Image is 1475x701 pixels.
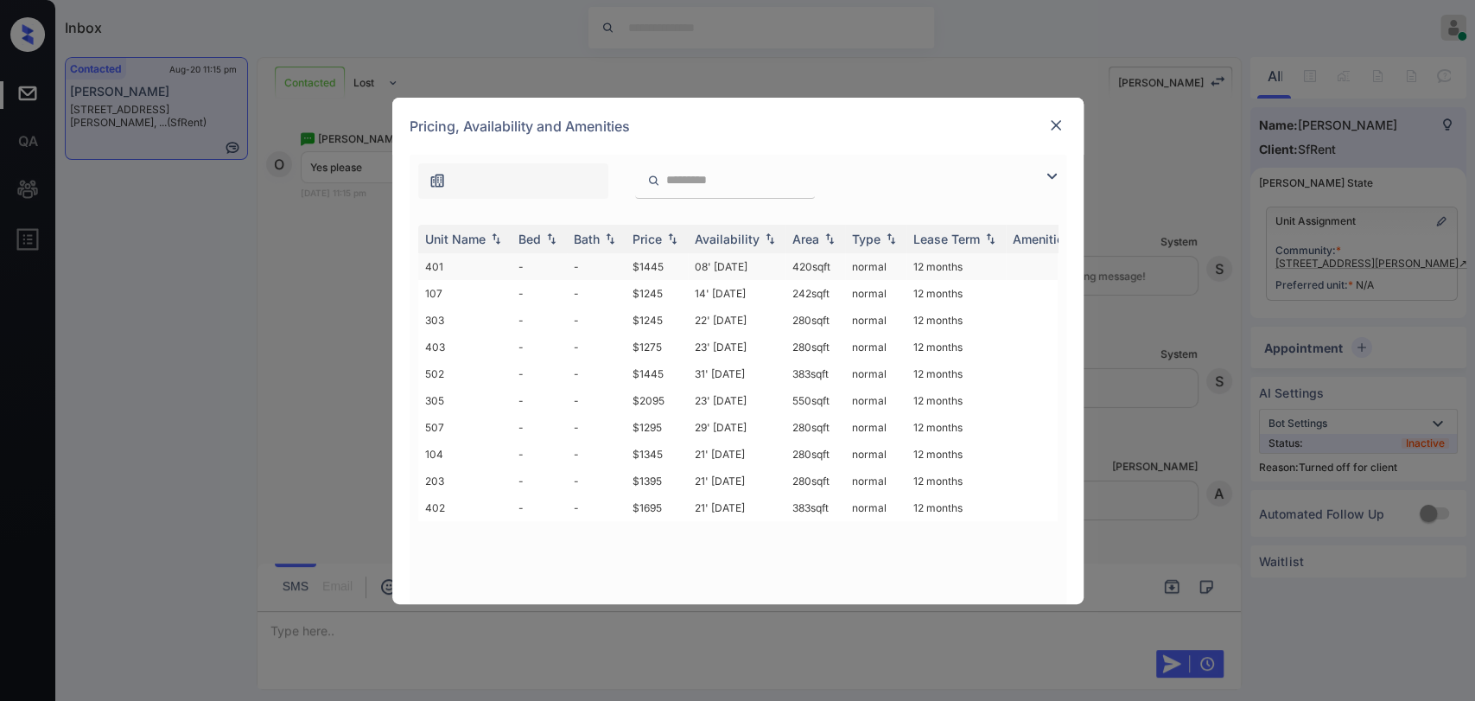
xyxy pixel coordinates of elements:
td: 383 sqft [785,360,845,387]
td: - [512,307,567,334]
td: 280 sqft [785,441,845,468]
td: $1275 [626,334,688,360]
td: 14' [DATE] [688,280,785,307]
td: normal [845,360,906,387]
div: Price [633,232,662,246]
div: Pricing, Availability and Amenities [392,98,1084,155]
div: Lease Term [913,232,980,246]
td: $1395 [626,468,688,494]
td: - [567,253,626,280]
img: sorting [487,233,505,245]
td: 12 months [906,280,1006,307]
td: 402 [418,494,512,521]
td: 12 months [906,387,1006,414]
td: 12 months [906,360,1006,387]
td: 550 sqft [785,387,845,414]
td: 203 [418,468,512,494]
img: sorting [821,233,838,245]
div: Unit Name [425,232,486,246]
div: Availability [695,232,760,246]
td: normal [845,307,906,334]
td: - [512,414,567,441]
td: - [567,280,626,307]
td: 280 sqft [785,468,845,494]
td: 12 months [906,334,1006,360]
td: - [512,334,567,360]
td: 23' [DATE] [688,334,785,360]
td: $1245 [626,307,688,334]
td: 280 sqft [785,414,845,441]
img: sorting [601,233,619,245]
div: Amenities [1013,232,1071,246]
td: normal [845,334,906,360]
td: 12 months [906,468,1006,494]
td: 303 [418,307,512,334]
img: sorting [882,233,900,245]
img: sorting [761,233,779,245]
td: - [567,360,626,387]
td: - [512,494,567,521]
td: - [512,253,567,280]
td: 21' [DATE] [688,494,785,521]
div: Bath [574,232,600,246]
td: 107 [418,280,512,307]
td: - [567,468,626,494]
img: sorting [664,233,681,245]
td: - [512,441,567,468]
td: 23' [DATE] [688,387,785,414]
td: - [567,494,626,521]
td: normal [845,253,906,280]
img: icon-zuma [429,172,446,189]
td: 12 months [906,307,1006,334]
td: 22' [DATE] [688,307,785,334]
td: 401 [418,253,512,280]
td: 403 [418,334,512,360]
td: 21' [DATE] [688,441,785,468]
td: 29' [DATE] [688,414,785,441]
td: 280 sqft [785,307,845,334]
td: $1245 [626,280,688,307]
img: icon-zuma [647,173,660,188]
td: 507 [418,414,512,441]
td: - [567,441,626,468]
td: $2095 [626,387,688,414]
td: 383 sqft [785,494,845,521]
td: 420 sqft [785,253,845,280]
td: normal [845,494,906,521]
td: 08' [DATE] [688,253,785,280]
td: 502 [418,360,512,387]
td: 12 months [906,253,1006,280]
td: 12 months [906,441,1006,468]
td: normal [845,280,906,307]
img: close [1047,117,1065,134]
td: $1345 [626,441,688,468]
td: 12 months [906,414,1006,441]
img: icon-zuma [1041,166,1062,187]
td: $1295 [626,414,688,441]
td: - [567,414,626,441]
td: - [567,387,626,414]
td: 242 sqft [785,280,845,307]
td: 12 months [906,494,1006,521]
td: normal [845,387,906,414]
td: 305 [418,387,512,414]
div: Type [852,232,881,246]
td: normal [845,414,906,441]
img: sorting [543,233,560,245]
td: 21' [DATE] [688,468,785,494]
td: 104 [418,441,512,468]
td: - [512,468,567,494]
td: normal [845,441,906,468]
td: $1695 [626,494,688,521]
td: 31' [DATE] [688,360,785,387]
td: $1445 [626,360,688,387]
img: sorting [982,233,999,245]
td: 280 sqft [785,334,845,360]
td: - [512,360,567,387]
td: normal [845,468,906,494]
td: - [512,387,567,414]
td: - [567,307,626,334]
div: Area [792,232,819,246]
div: Bed [518,232,541,246]
td: $1445 [626,253,688,280]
